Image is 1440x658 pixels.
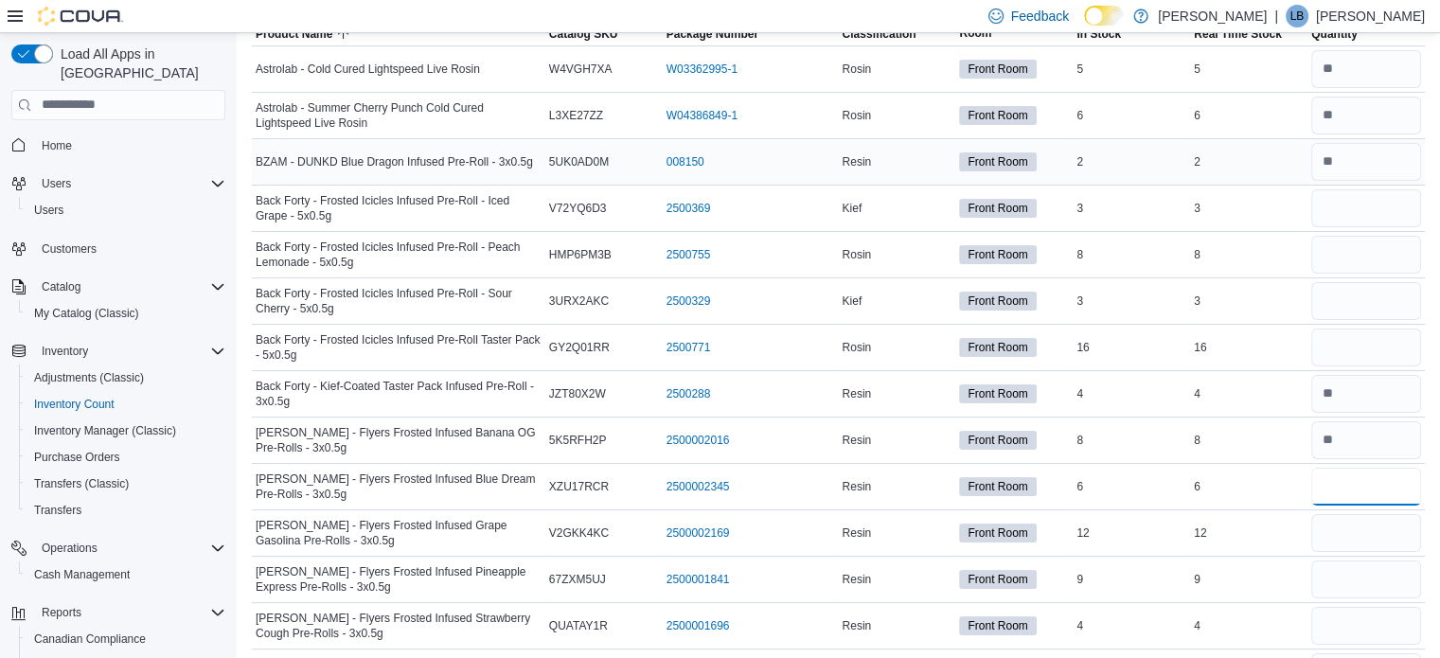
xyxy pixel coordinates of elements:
button: Purchase Orders [19,444,233,471]
span: Front Room [968,339,1027,356]
span: Cash Management [34,567,130,582]
span: Front Room [968,200,1027,217]
a: 2500771 [667,340,711,355]
span: Resin [842,154,871,169]
div: 4 [1073,382,1190,405]
span: XZU17RCR [549,479,609,494]
button: Adjustments (Classic) [19,365,233,391]
div: 8 [1073,429,1190,452]
span: Load All Apps in [GEOGRAPHIC_DATA] [53,44,225,82]
span: Front Room [959,199,1036,218]
span: Catalog [34,276,225,298]
span: Users [34,203,63,218]
p: [PERSON_NAME] [1316,5,1425,27]
span: Front Room [959,60,1036,79]
a: 2500369 [667,201,711,216]
span: Front Room [968,107,1027,124]
span: 5K5RFH2P [549,433,607,448]
span: Resin [842,386,871,401]
div: 2 [1190,151,1307,173]
span: Front Room [968,571,1027,588]
span: Front Room [968,246,1027,263]
span: Front Room [959,570,1036,589]
span: Front Room [959,477,1036,496]
div: 9 [1073,568,1190,591]
span: V72YQ6D3 [549,201,607,216]
span: Astrolab - Cold Cured Lightspeed Live Rosin [256,62,480,77]
button: Catalog SKU [545,23,663,45]
span: Transfers (Classic) [27,472,225,495]
button: Transfers (Classic) [19,471,233,497]
p: [PERSON_NAME] [1158,5,1267,27]
span: Back Forty - Frosted Icicles Infused Pre-Roll - Iced Grape - 5x0.5g [256,193,542,223]
span: Inventory Count [27,393,225,416]
span: Dark Mode [1084,26,1085,27]
button: Inventory Count [19,391,233,418]
a: Users [27,199,71,222]
span: My Catalog (Classic) [27,302,225,325]
div: 12 [1190,522,1307,544]
button: Home [4,132,233,159]
a: W04386849-1 [667,108,738,123]
span: Front Room [959,292,1036,311]
div: 6 [1073,475,1190,498]
span: Operations [42,541,98,556]
a: 2500002016 [667,433,730,448]
button: Product Name [252,23,545,45]
button: Inventory [34,340,96,363]
span: Operations [34,537,225,560]
div: 8 [1190,243,1307,266]
button: Package Number [663,23,839,45]
span: Front Room [968,61,1027,78]
span: Front Room [959,384,1036,403]
span: Resin [842,479,871,494]
span: Back Forty - Kief-Coated Taster Pack Infused Pre-Roll - 3x0.5g [256,379,542,409]
span: Rosin [842,247,871,262]
button: Reports [4,599,233,626]
span: Home [42,138,72,153]
span: [PERSON_NAME] - Flyers Frosted Infused Pineapple Express Pre-Rolls - 3x0.5g [256,564,542,595]
button: Catalog [4,274,233,300]
span: W4VGH7XA [549,62,613,77]
span: Canadian Compliance [34,631,146,647]
span: Customers [42,241,97,257]
div: 3 [1073,197,1190,220]
span: Inventory [34,340,225,363]
span: Package Number [667,27,758,42]
a: My Catalog (Classic) [27,302,147,325]
div: 16 [1190,336,1307,359]
span: Kief [842,293,862,309]
a: Cash Management [27,563,137,586]
button: Cash Management [19,561,233,588]
span: V2GKK4KC [549,525,609,541]
span: Purchase Orders [34,450,120,465]
a: Home [34,134,80,157]
a: 2500755 [667,247,711,262]
button: Users [4,170,233,197]
span: [PERSON_NAME] - Flyers Frosted Infused Banana OG Pre-Rolls - 3x0.5g [256,425,542,455]
a: 2500329 [667,293,711,309]
span: Rosin [842,62,871,77]
span: Resin [842,618,871,633]
span: Feedback [1011,7,1069,26]
span: Back Forty - Frosted Icicles Infused Pre-Roll - Sour Cherry - 5x0.5g [256,286,542,316]
span: Kief [842,201,862,216]
span: Transfers (Classic) [34,476,129,491]
a: 2500002345 [667,479,730,494]
img: Cova [38,7,123,26]
a: W03362995-1 [667,62,738,77]
span: Adjustments (Classic) [34,370,144,385]
a: Inventory Manager (Classic) [27,419,184,442]
a: Inventory Count [27,393,122,416]
span: Classification [842,27,916,42]
div: 6 [1190,475,1307,498]
span: Resin [842,525,871,541]
button: Users [19,197,233,223]
span: L3XE27ZZ [549,108,603,123]
div: 4 [1190,614,1307,637]
button: Inventory Manager (Classic) [19,418,233,444]
span: Users [34,172,225,195]
button: Users [34,172,79,195]
span: Transfers [34,503,81,518]
span: Front Room [968,525,1027,542]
